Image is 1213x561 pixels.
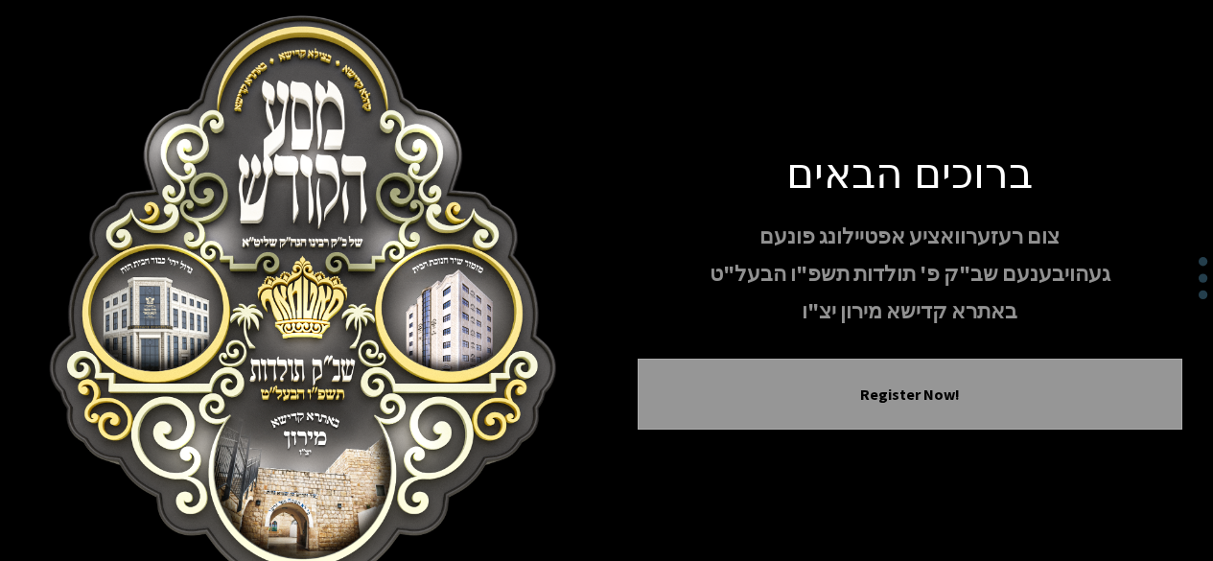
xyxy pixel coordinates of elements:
p: געהויבענעם שב"ק פ' תולדות תשפ"ו הבעל"ט [638,257,1182,291]
button: Register Now! [662,383,1158,406]
h1: ברוכים הבאים [638,146,1182,197]
p: צום רעזערוואציע אפטיילונג פונעם [638,220,1182,253]
p: באתרא קדישא מירון יצ"ו [638,294,1182,328]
